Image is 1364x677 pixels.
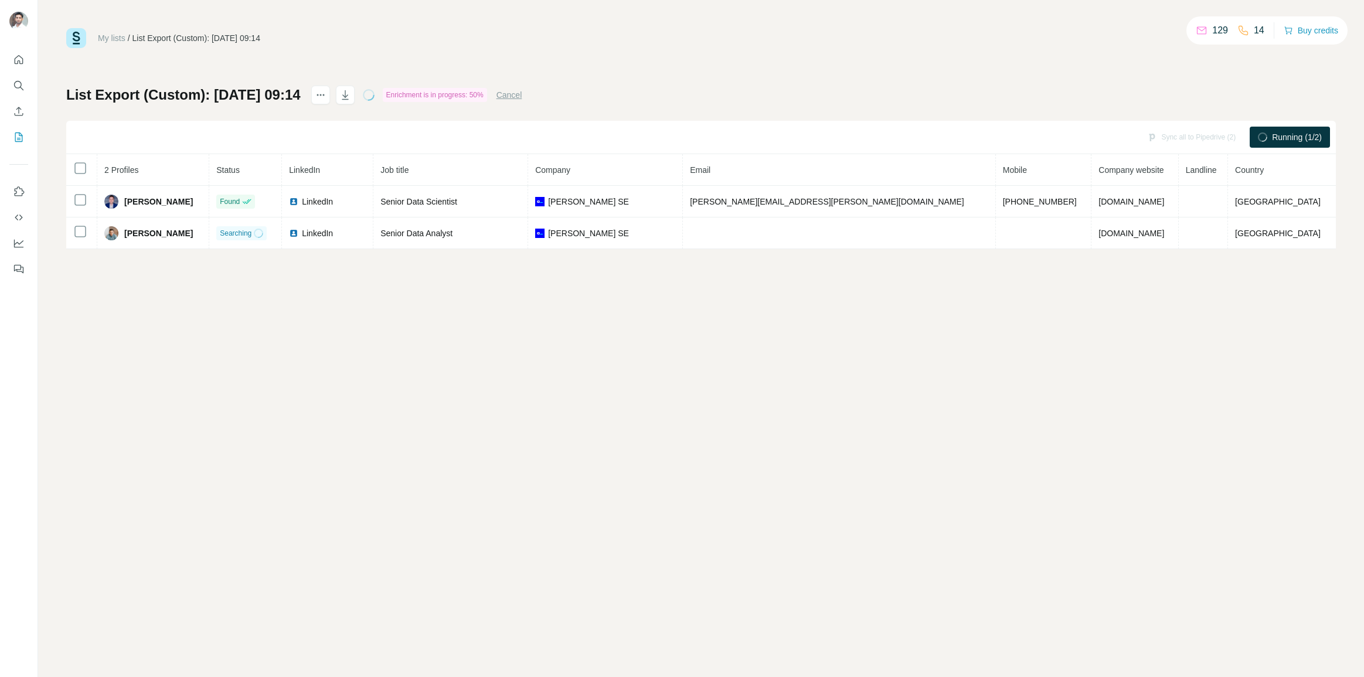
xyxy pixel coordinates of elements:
[1098,229,1164,238] span: [DOMAIN_NAME]
[9,75,28,96] button: Search
[104,195,118,209] img: Avatar
[1272,131,1322,143] span: Running (1/2)
[302,196,333,207] span: LinkedIn
[690,197,964,206] span: [PERSON_NAME][EMAIL_ADDRESS][PERSON_NAME][DOMAIN_NAME]
[1284,22,1338,39] button: Buy credits
[690,165,710,175] span: Email
[124,227,193,239] span: [PERSON_NAME]
[128,32,130,44] li: /
[9,258,28,280] button: Feedback
[1003,165,1027,175] span: Mobile
[380,197,457,206] span: Senior Data Scientist
[132,32,260,44] div: List Export (Custom): [DATE] 09:14
[535,197,545,206] img: company-logo
[383,88,487,102] div: Enrichment is in progress: 50%
[9,12,28,30] img: Avatar
[9,49,28,70] button: Quick start
[289,229,298,238] img: LinkedIn logo
[1235,229,1321,238] span: [GEOGRAPHIC_DATA]
[66,86,301,104] h1: List Export (Custom): [DATE] 09:14
[1235,197,1321,206] span: [GEOGRAPHIC_DATA]
[1186,165,1217,175] span: Landline
[496,89,522,101] button: Cancel
[1098,197,1164,206] span: [DOMAIN_NAME]
[1098,165,1164,175] span: Company website
[380,229,453,238] span: Senior Data Analyst
[535,165,570,175] span: Company
[124,196,193,207] span: [PERSON_NAME]
[9,233,28,254] button: Dashboard
[311,86,330,104] button: actions
[66,28,86,48] img: Surfe Logo
[220,228,251,239] span: Searching
[548,196,629,207] span: [PERSON_NAME] SE
[1235,165,1264,175] span: Country
[1212,23,1228,38] p: 129
[104,226,118,240] img: Avatar
[220,196,240,207] span: Found
[548,227,629,239] span: [PERSON_NAME] SE
[9,101,28,122] button: Enrich CSV
[9,207,28,228] button: Use Surfe API
[380,165,409,175] span: Job title
[9,181,28,202] button: Use Surfe on LinkedIn
[216,165,240,175] span: Status
[535,229,545,238] img: company-logo
[1254,23,1264,38] p: 14
[1003,197,1077,206] span: [PHONE_NUMBER]
[289,197,298,206] img: LinkedIn logo
[9,127,28,148] button: My lists
[289,165,320,175] span: LinkedIn
[104,165,138,175] span: 2 Profiles
[302,227,333,239] span: LinkedIn
[98,33,125,43] a: My lists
